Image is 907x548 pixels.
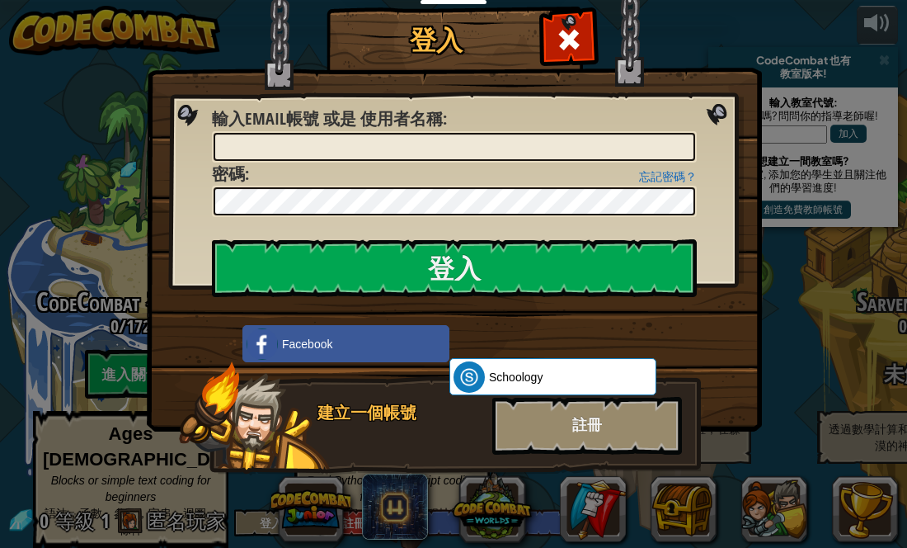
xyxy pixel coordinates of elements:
[212,107,447,131] label: :
[489,369,543,385] span: Schoology
[453,361,485,393] img: schoology.png
[212,239,697,297] input: 登入
[441,324,635,360] iframe: 「使用 Google 帳戶登入」按鈕
[492,397,682,455] div: 註冊
[247,328,278,360] img: facebook_small.png
[212,163,245,185] span: 密碼
[331,26,541,54] h1: 登入
[317,401,482,425] div: 建立一個帳號
[639,170,697,183] a: 忘記密碼？
[282,336,332,352] span: Facebook
[212,163,249,187] label: :
[212,107,443,130] span: 輸入Email帳號 或是 使用者名稱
